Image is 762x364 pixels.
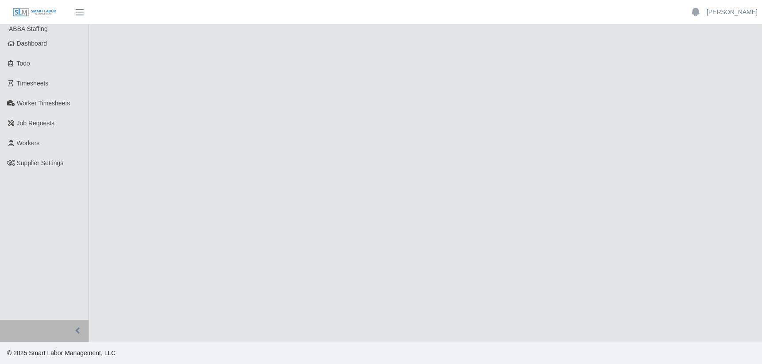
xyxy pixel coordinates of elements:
[17,100,70,107] span: Worker Timesheets
[17,159,64,167] span: Supplier Settings
[17,80,49,87] span: Timesheets
[17,40,47,47] span: Dashboard
[707,8,758,17] a: [PERSON_NAME]
[7,349,115,356] span: © 2025 Smart Labor Management, LLC
[9,25,48,32] span: ABBA Staffing
[17,60,30,67] span: Todo
[17,139,40,147] span: Workers
[12,8,57,17] img: SLM Logo
[17,120,55,127] span: Job Requests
